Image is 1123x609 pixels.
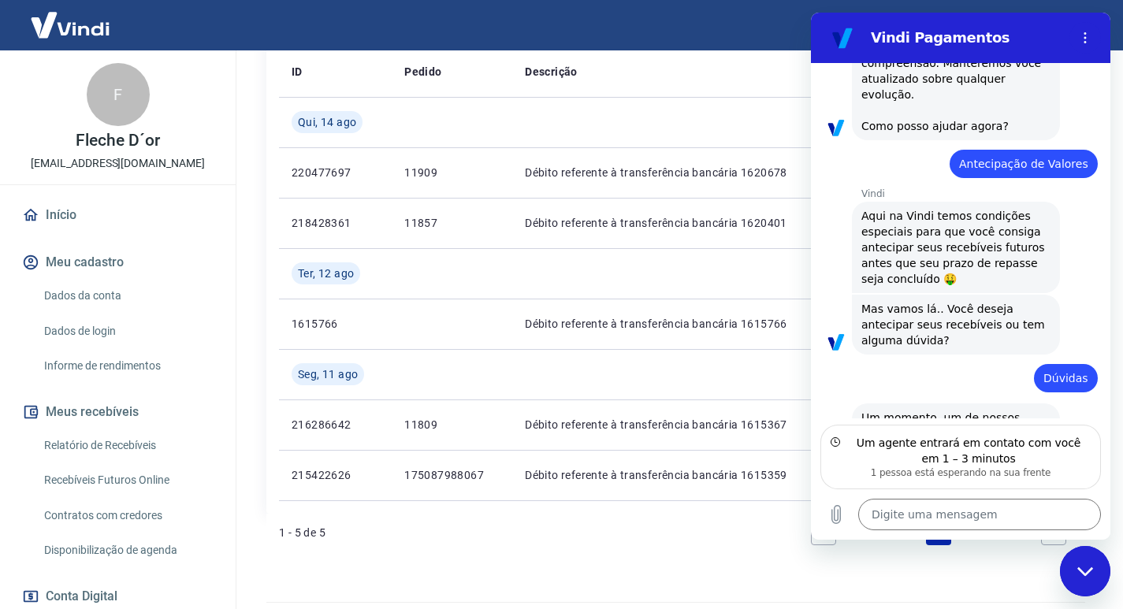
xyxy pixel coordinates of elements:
[19,1,121,49] img: Vindi
[76,132,159,149] p: Fleche D´or
[292,467,379,483] p: 215422626
[38,350,217,382] a: Informe de rendimentos
[38,315,217,347] a: Dados de login
[525,467,831,483] p: Débito referente à transferência bancária 1615359
[292,64,303,80] p: ID
[525,417,831,433] p: Débito referente à transferência bancária 1615367
[87,63,150,126] div: F
[404,64,441,80] p: Pedido
[292,316,379,332] p: 1615766
[1047,11,1104,40] button: Sair
[811,13,1110,540] iframe: Janela de mensagens
[38,280,217,312] a: Dados da conta
[1060,546,1110,596] iframe: Botão para abrir a janela de mensagens, conversa em andamento
[404,215,500,231] p: 11857
[38,534,217,566] a: Disponibilização de agenda
[404,467,500,483] p: 175087988067
[404,417,500,433] p: 11809
[525,64,578,80] p: Descrição
[805,514,1073,551] ul: Pagination
[525,165,831,180] p: Débito referente à transferência bancária 1620678
[292,417,379,433] p: 216286642
[298,366,358,382] span: Seg, 11 ago
[525,215,831,231] p: Débito referente à transferência bancária 1620401
[404,165,500,180] p: 11909
[38,499,217,532] a: Contratos com credores
[292,165,379,180] p: 220477697
[19,245,217,280] button: Meu cadastro
[298,114,356,130] span: Qui, 14 ago
[19,198,217,232] a: Início
[31,155,205,172] p: [EMAIL_ADDRESS][DOMAIN_NAME]
[292,215,379,231] p: 218428361
[38,429,217,462] a: Relatório de Recebíveis
[298,266,354,281] span: Ter, 12 ago
[38,464,217,496] a: Recebíveis Futuros Online
[279,525,325,540] p: 1 - 5 de 5
[19,395,217,429] button: Meus recebíveis
[525,316,831,332] p: Débito referente à transferência bancária 1615766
